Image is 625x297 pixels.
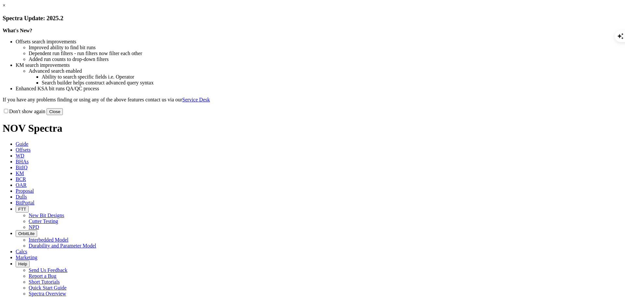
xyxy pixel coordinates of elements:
[16,182,27,188] span: OAR
[16,39,622,45] li: Offsets search improvements
[3,28,32,33] strong: What's New?
[18,261,27,266] span: Help
[29,45,622,51] li: Improved ability to find bit runs
[16,86,622,92] li: Enhanced KSA bit runs QA/QC process
[16,141,28,147] span: Guide
[29,68,622,74] li: Advanced search enabled
[16,171,24,176] span: KM
[16,249,27,254] span: Calcs
[29,267,67,273] a: Send Us Feedback
[42,74,622,80] li: Ability to search specific fields i.e. Operator
[16,159,29,164] span: BHAs
[18,231,35,236] span: OrbitLite
[3,109,45,114] label: Don't show again
[3,3,6,8] a: ×
[29,56,622,62] li: Added run counts to drop-down filters
[29,243,96,248] a: Durability and Parameter Model
[29,291,66,296] a: Spectra Overview
[42,80,622,86] li: Search builder helps construct advanced query syntax
[3,97,622,103] p: If you have any problems finding or using any of the above features contact us via our
[3,15,622,22] h3: Spectra Update: 2025.2
[29,273,56,279] a: Report a Bug
[16,147,31,153] span: Offsets
[29,285,66,290] a: Quick Start Guide
[16,153,24,158] span: WD
[29,218,58,224] a: Cutter Testing
[16,62,622,68] li: KM search improvements
[16,194,27,200] span: Dulls
[4,109,8,113] input: Don't show again
[3,122,622,134] h1: NOV Spectra
[29,279,60,285] a: Short Tutorials
[29,51,622,56] li: Dependent run filters - run filters now filter each other
[29,224,39,230] a: NPD
[18,207,26,212] span: FTT
[16,165,27,170] span: BitIQ
[16,176,26,182] span: BCR
[29,237,68,243] a: Interbedded Model
[29,213,64,218] a: New Bit Designs
[16,255,37,260] span: Marketing
[16,188,34,194] span: Proposal
[16,200,35,205] span: BitPortal
[47,108,63,115] button: Close
[182,97,210,102] a: Service Desk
